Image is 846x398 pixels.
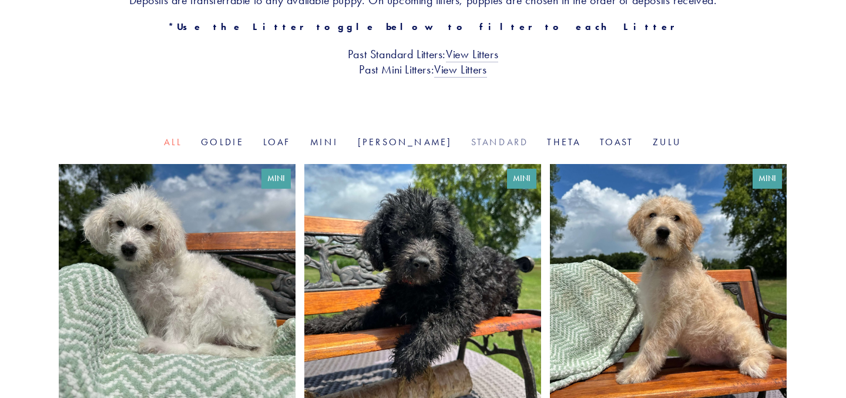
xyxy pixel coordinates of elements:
a: View Litters [434,62,486,78]
a: Goldie [201,136,244,148]
a: View Litters [446,47,498,62]
a: All [164,136,182,148]
a: Loaf [263,136,291,148]
h3: Past Standard Litters: Past Mini Litters: [59,46,787,77]
a: Standard [471,136,529,148]
a: [PERSON_NAME] [358,136,452,148]
a: Toast [600,136,634,148]
a: Mini [310,136,339,148]
strong: *Use the Litter toggle below to filter to each Litter [168,21,677,32]
a: Theta [547,136,580,148]
a: Zulu [653,136,682,148]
